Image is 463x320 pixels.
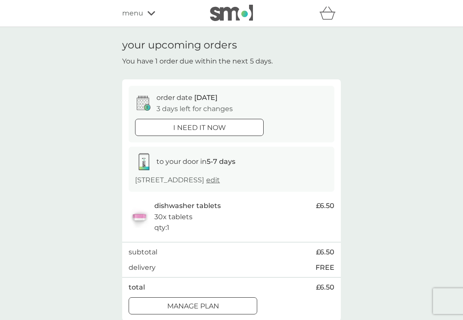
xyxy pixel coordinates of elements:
p: FREE [316,262,334,273]
div: basket [319,5,341,22]
span: [DATE] [194,94,217,102]
p: [STREET_ADDRESS] [135,175,220,186]
span: £6.50 [316,282,334,293]
p: Manage plan [167,301,219,312]
span: to your door in [156,157,235,166]
p: qty : 1 [154,222,169,233]
a: edit [206,176,220,184]
p: dishwasher tablets [154,200,221,211]
span: £6.50 [316,247,334,258]
p: 30x tablets [154,211,192,223]
button: Manage plan [129,297,257,314]
p: total [129,282,145,293]
span: £6.50 [316,200,334,211]
img: smol [210,5,253,21]
button: i need it now [135,119,264,136]
p: 3 days left for changes [156,103,233,115]
p: order date [156,92,217,103]
span: menu [122,8,143,19]
strong: 5-7 days [207,157,235,166]
p: i need it now [173,122,226,133]
h1: your upcoming orders [122,39,237,51]
p: delivery [129,262,156,273]
p: You have 1 order due within the next 5 days. [122,56,273,67]
p: subtotal [129,247,157,258]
